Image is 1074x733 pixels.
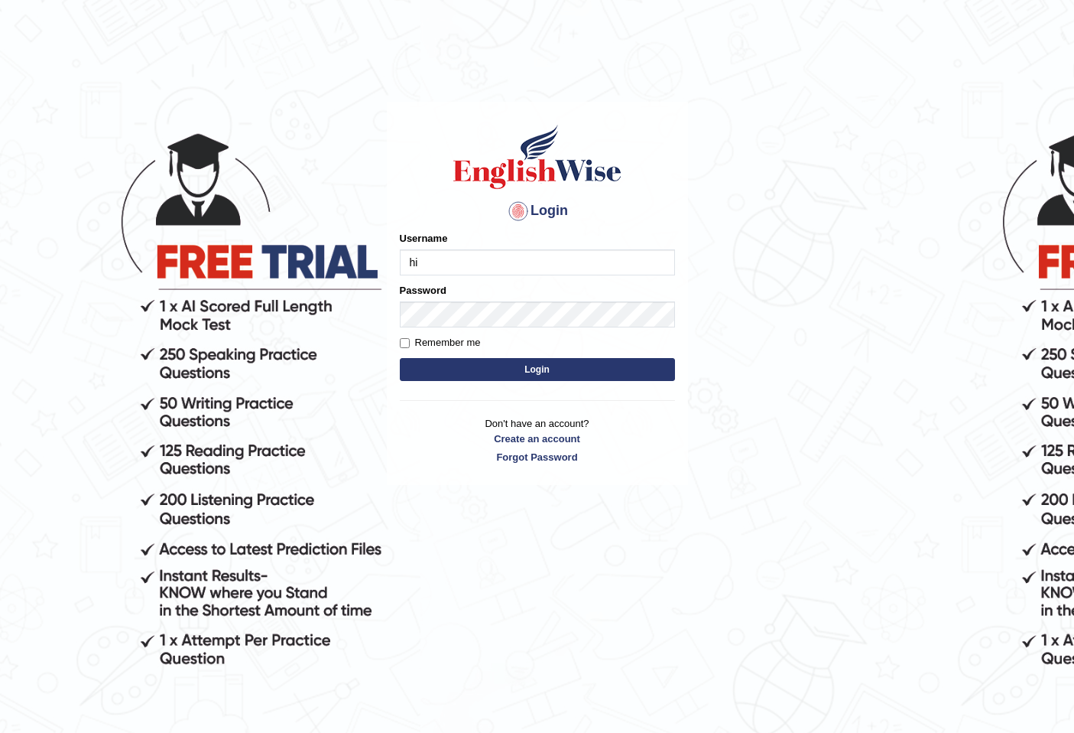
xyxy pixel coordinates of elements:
a: Forgot Password [400,450,675,464]
button: Login [400,358,675,381]
label: Remember me [400,335,481,350]
a: Create an account [400,432,675,446]
h4: Login [400,199,675,223]
input: Remember me [400,338,410,348]
p: Don't have an account? [400,416,675,464]
img: Logo of English Wise sign in for intelligent practice with AI [450,122,625,191]
label: Username [400,231,448,246]
label: Password [400,283,446,298]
